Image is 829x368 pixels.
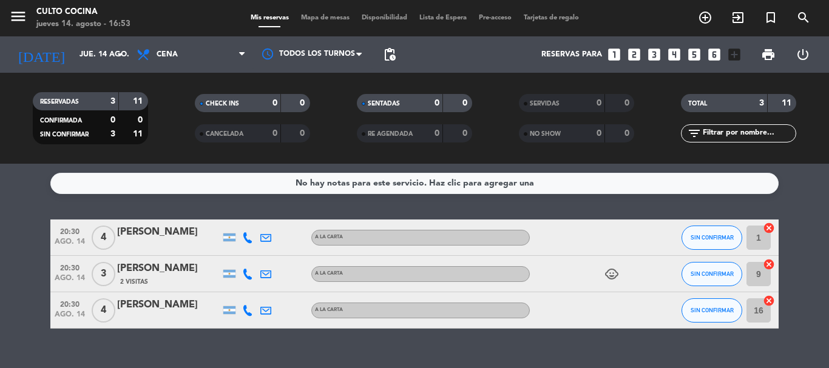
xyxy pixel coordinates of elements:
strong: 0 [624,99,632,107]
i: looks_two [626,47,642,62]
span: Pre-acceso [473,15,518,21]
strong: 0 [272,99,277,107]
span: A LA CARTA [315,235,343,239]
button: SIN CONFIRMAR [682,298,742,323]
span: print [761,47,776,62]
span: SENTADAS [368,101,400,107]
i: looks_6 [706,47,722,62]
button: SIN CONFIRMAR [682,262,742,286]
span: NO SHOW [530,131,561,137]
span: 4 [92,226,115,250]
strong: 0 [462,99,470,107]
strong: 0 [462,129,470,138]
i: add_box [726,47,742,62]
span: Mapa de mesas [295,15,356,21]
span: TOTAL [688,101,707,107]
i: looks_4 [666,47,682,62]
strong: 0 [597,99,601,107]
span: RE AGENDADA [368,131,413,137]
i: arrow_drop_down [113,47,127,62]
div: [PERSON_NAME] [117,297,220,313]
strong: 0 [435,99,439,107]
span: SIN CONFIRMAR [40,132,89,138]
i: [DATE] [9,41,73,68]
span: ago. 14 [55,238,85,252]
input: Filtrar por nombre... [702,127,796,140]
div: [PERSON_NAME] [117,261,220,276]
span: Cena [157,50,178,59]
i: filter_list [687,126,702,141]
i: turned_in_not [763,10,778,25]
span: 20:30 [55,260,85,274]
div: [PERSON_NAME] [117,224,220,240]
strong: 0 [597,129,601,138]
span: ago. 14 [55,310,85,324]
span: Disponibilidad [356,15,413,21]
span: Lista de Espera [413,15,473,21]
strong: 0 [300,129,307,138]
span: SERVIDAS [530,101,560,107]
i: add_circle_outline [698,10,712,25]
span: ago. 14 [55,274,85,288]
strong: 0 [624,129,632,138]
span: SIN CONFIRMAR [691,234,734,241]
i: looks_3 [646,47,662,62]
span: CONFIRMADA [40,118,82,124]
i: looks_one [606,47,622,62]
div: CULTO COCINA [36,6,130,18]
span: Tarjetas de regalo [518,15,585,21]
span: 20:30 [55,296,85,310]
strong: 0 [272,129,277,138]
i: search [796,10,811,25]
span: SIN CONFIRMAR [691,307,734,313]
i: looks_5 [686,47,702,62]
i: cancel [763,295,775,307]
div: No hay notas para este servicio. Haz clic para agregar una [296,176,534,190]
span: A LA CARTA [315,307,343,312]
strong: 11 [782,99,794,107]
strong: 3 [759,99,764,107]
div: jueves 14. agosto - 16:53 [36,18,130,30]
i: menu [9,7,27,25]
span: 20:30 [55,224,85,238]
strong: 3 [110,130,115,138]
div: LOG OUT [785,36,820,73]
strong: 3 [110,97,115,105]
span: SIN CONFIRMAR [691,270,734,277]
span: Mis reservas [245,15,295,21]
span: Reservas para [541,50,602,59]
strong: 11 [133,130,145,138]
strong: 0 [110,116,115,124]
span: pending_actions [382,47,397,62]
span: 4 [92,298,115,323]
button: menu [9,7,27,30]
span: CANCELADA [206,131,243,137]
i: power_settings_new [796,47,810,62]
i: cancel [763,222,775,234]
strong: 0 [138,116,145,124]
span: A LA CARTA [315,271,343,276]
span: RESERVADAS [40,99,79,105]
strong: 0 [435,129,439,138]
strong: 0 [300,99,307,107]
i: child_care [604,267,619,281]
i: exit_to_app [731,10,745,25]
i: cancel [763,258,775,270]
strong: 11 [133,97,145,105]
span: 3 [92,262,115,286]
span: CHECK INS [206,101,239,107]
button: SIN CONFIRMAR [682,226,742,250]
span: 2 Visitas [120,277,148,287]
